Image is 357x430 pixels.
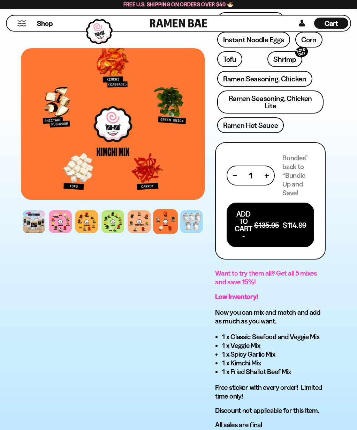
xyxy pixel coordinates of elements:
[222,333,326,342] li: 1 x Classic Seafood and Veggie Mix
[215,308,326,326] h3: Now you can mix and match and add as much as you want.
[217,118,284,133] a: Ramen Hot Sauce
[215,293,258,301] strong: Low Inventory!
[325,19,338,28] span: Cart
[123,1,234,8] span: Free U.S. Shipping on Orders over $40 🍜
[227,203,314,248] button: Add To Cart - $135.95 $114.99
[217,52,242,67] a: Tofu
[215,384,326,401] p: Free sticker with every order! Limited time only!
[249,172,252,180] span: 1
[17,21,26,27] button: Mobile Menu Trigger
[215,421,326,430] p: All sales are final
[222,342,326,350] li: 1 x Veggie Mix
[37,18,53,29] a: Shop
[222,359,326,368] li: 1 x Kimchi Mix
[267,52,302,67] a: ShrimpSOLD OUT
[215,407,319,415] span: Discount not applicable for this item.
[294,46,309,59] div: SOLD OUT
[222,350,326,359] li: 1 x Spicy Garlic Mix
[215,269,317,286] span: Want to try them all? Get all 5 mixes and save 15%!
[282,154,314,198] p: Bundles” back to “Bundle Up and Save!
[222,368,326,377] li: 1 x Fried Shallot Beef Mix
[314,16,348,31] div: Cart
[217,91,324,114] a: Ramen Seasoning, Chicken Lite
[37,19,53,28] span: Shop
[217,32,290,48] a: Instant Noodle Eggs
[217,71,312,87] a: Ramen Seasoning, Chicken
[295,32,322,48] a: Corn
